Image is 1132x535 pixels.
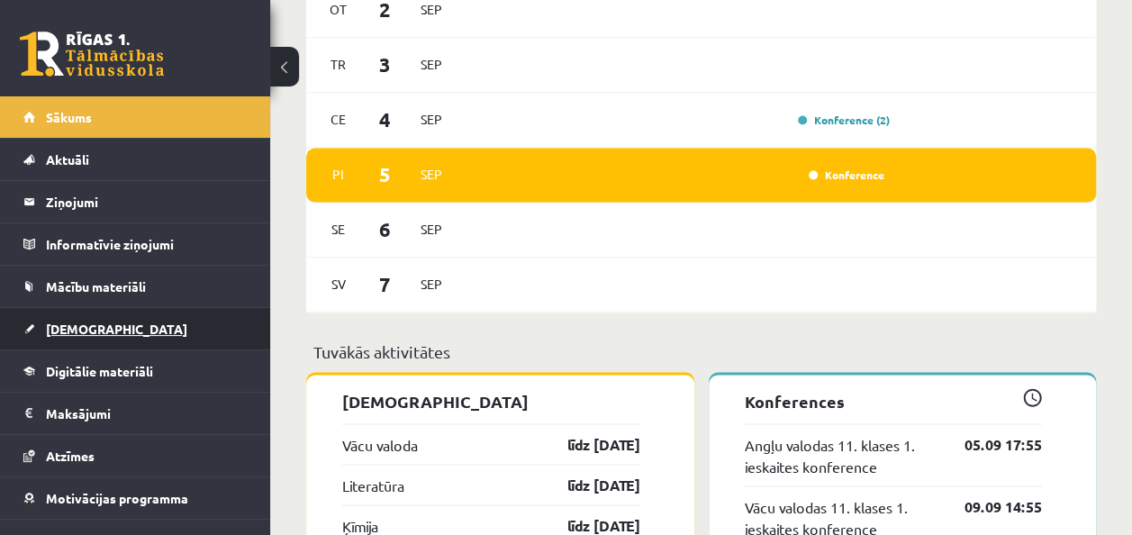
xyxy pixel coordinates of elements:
[320,105,358,133] span: Ce
[320,270,358,298] span: Sv
[46,321,187,337] span: [DEMOGRAPHIC_DATA]
[412,215,450,243] span: Sep
[23,435,248,476] a: Atzīmes
[46,490,188,506] span: Motivācijas programma
[358,214,413,244] span: 6
[798,113,890,127] a: Konference (2)
[342,433,418,455] a: Vācu valoda
[23,308,248,349] a: [DEMOGRAPHIC_DATA]
[23,181,248,222] a: Ziņojumi
[412,105,450,133] span: Sep
[320,50,358,78] span: Tr
[412,160,450,188] span: Sep
[23,393,248,434] a: Maksājumi
[358,159,413,189] span: 5
[46,109,92,125] span: Sākums
[809,168,884,182] a: Konference
[937,433,1042,455] a: 05.09 17:55
[46,151,89,168] span: Aktuāli
[313,340,1089,364] p: Tuvākās aktivitātes
[937,495,1042,517] a: 09.09 14:55
[745,433,938,476] a: Angļu valodas 11. klases 1. ieskaites konference
[412,50,450,78] span: Sep
[358,104,413,134] span: 4
[745,388,1043,413] p: Konferences
[46,181,248,222] legend: Ziņojumi
[46,363,153,379] span: Digitālie materiāli
[46,393,248,434] legend: Maksājumi
[358,269,413,299] span: 7
[358,50,413,79] span: 3
[320,160,358,188] span: Pi
[536,433,640,455] a: līdz [DATE]
[23,96,248,138] a: Sākums
[23,223,248,265] a: Informatīvie ziņojumi
[23,266,248,307] a: Mācību materiāli
[23,350,248,392] a: Digitālie materiāli
[46,278,146,295] span: Mācību materiāli
[536,474,640,495] a: līdz [DATE]
[23,139,248,180] a: Aktuāli
[320,215,358,243] span: Se
[20,32,164,77] a: Rīgas 1. Tālmācības vidusskola
[342,474,404,495] a: Literatūra
[46,223,248,265] legend: Informatīvie ziņojumi
[412,270,450,298] span: Sep
[46,448,95,464] span: Atzīmes
[23,477,248,519] a: Motivācijas programma
[342,388,640,413] p: [DEMOGRAPHIC_DATA]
